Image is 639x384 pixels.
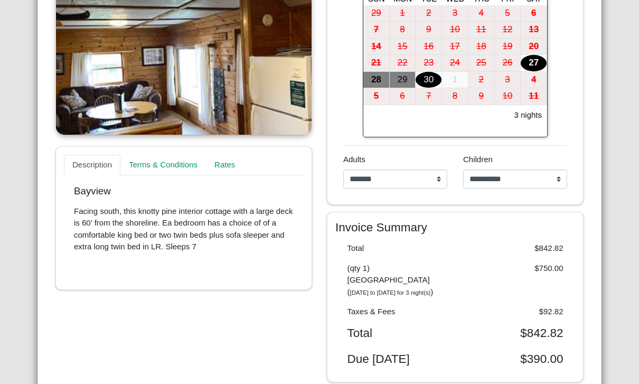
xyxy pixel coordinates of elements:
[416,5,442,22] button: 2
[390,5,416,22] button: 1
[340,326,456,340] div: Total
[495,55,521,72] button: 26
[521,88,547,105] div: 11
[363,55,389,71] div: 21
[442,5,468,22] button: 3
[416,39,442,55] button: 16
[350,289,431,296] i: [DATE] to [DATE] for 3 night(s)
[416,55,442,72] button: 23
[495,39,521,55] div: 19
[455,326,571,340] div: $842.82
[416,72,442,89] button: 30
[390,55,416,71] div: 22
[495,72,521,89] button: 3
[468,72,494,88] div: 2
[495,88,521,105] button: 10
[495,88,521,105] div: 10
[340,306,456,318] div: Taxes & Fees
[455,242,571,255] div: $842.82
[416,72,441,88] div: 30
[416,22,441,38] div: 9
[442,72,468,88] div: 1
[120,155,206,176] a: Terms & Conditions
[521,39,547,55] button: 20
[390,72,416,88] div: 29
[442,55,468,71] div: 24
[442,88,468,105] button: 8
[442,22,468,39] button: 10
[442,39,468,55] button: 17
[521,22,547,38] div: 13
[495,22,521,38] div: 12
[363,72,389,88] div: 28
[468,22,495,39] button: 11
[455,263,571,298] div: $750.00
[468,55,494,71] div: 25
[335,220,575,235] h4: Invoice Summary
[468,22,494,38] div: 11
[390,88,416,105] button: 6
[64,155,120,176] a: Description
[495,22,521,39] button: 12
[390,22,416,39] button: 8
[363,22,389,38] div: 7
[442,72,468,89] button: 1
[521,55,547,72] button: 27
[390,72,416,89] button: 29
[521,88,547,105] button: 11
[468,39,495,55] button: 18
[74,185,294,198] p: Bayview
[495,72,521,88] div: 3
[363,22,390,39] button: 7
[442,22,468,38] div: 10
[416,22,442,39] button: 9
[416,88,442,105] button: 7
[495,55,521,71] div: 26
[442,88,468,105] div: 8
[521,5,547,22] button: 6
[495,39,521,55] button: 19
[442,39,468,55] div: 17
[363,39,389,55] div: 14
[521,72,547,89] button: 4
[363,39,390,55] button: 14
[390,22,416,38] div: 8
[343,155,365,164] span: Adults
[206,155,243,176] a: Rates
[495,5,521,22] div: 5
[340,263,456,298] div: (qty 1) [GEOGRAPHIC_DATA] ( )
[363,88,389,105] div: 5
[363,88,390,105] button: 5
[363,55,390,72] button: 21
[390,39,416,55] button: 15
[521,5,547,22] div: 6
[521,55,547,71] div: 27
[468,55,495,72] button: 25
[521,22,547,39] button: 13
[390,55,416,72] button: 22
[442,55,468,72] button: 24
[442,5,468,22] div: 3
[74,205,294,253] p: Facing south, this knotty pine interior cottage with a large deck is 60’ from the shoreline. Ea b...
[455,306,571,318] div: $92.82
[455,352,571,366] div: $390.00
[495,5,521,22] button: 5
[468,88,495,105] button: 9
[521,39,547,55] div: 20
[416,55,441,71] div: 23
[463,155,493,164] span: Children
[363,72,390,89] button: 28
[468,5,495,22] button: 4
[340,242,456,255] div: Total
[521,72,547,88] div: 4
[340,352,456,366] div: Due [DATE]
